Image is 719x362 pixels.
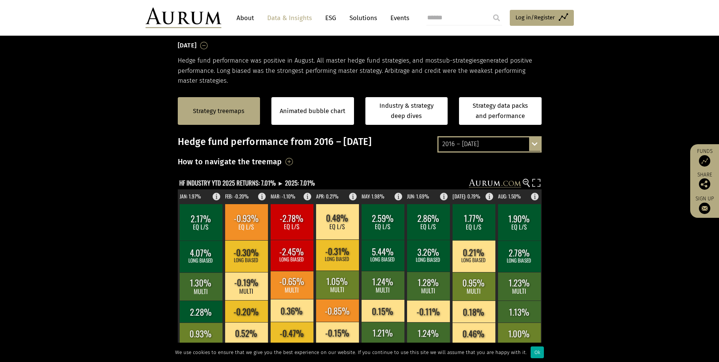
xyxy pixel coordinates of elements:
a: Funds [694,148,715,167]
span: sub-strategies [439,57,480,64]
div: Share [694,172,715,190]
a: Industry & strategy deep dives [365,97,448,125]
a: Strategy data packs and performance [459,97,542,125]
a: Strategy treemaps [193,106,244,116]
input: Submit [489,10,504,25]
a: Data & Insights [263,11,316,25]
h3: How to navigate the treemap [178,155,282,168]
a: Log in/Register [510,10,574,26]
div: 2016 – [DATE] [439,137,540,151]
h3: [DATE] [178,40,197,51]
img: Access Funds [699,155,710,167]
a: About [233,11,258,25]
a: Events [387,11,409,25]
a: Solutions [346,11,381,25]
span: Log in/Register [515,13,555,22]
p: Hedge fund performance was positive in August. All master hedge fund strategies, and most generat... [178,56,542,86]
img: Sign up to our newsletter [699,203,710,214]
img: Aurum [146,8,221,28]
a: Animated bubble chart [280,106,345,116]
a: ESG [321,11,340,25]
div: Ok [531,346,544,358]
img: Share this post [699,178,710,190]
a: Sign up [694,195,715,214]
h3: Hedge fund performance from 2016 – [DATE] [178,136,542,148]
